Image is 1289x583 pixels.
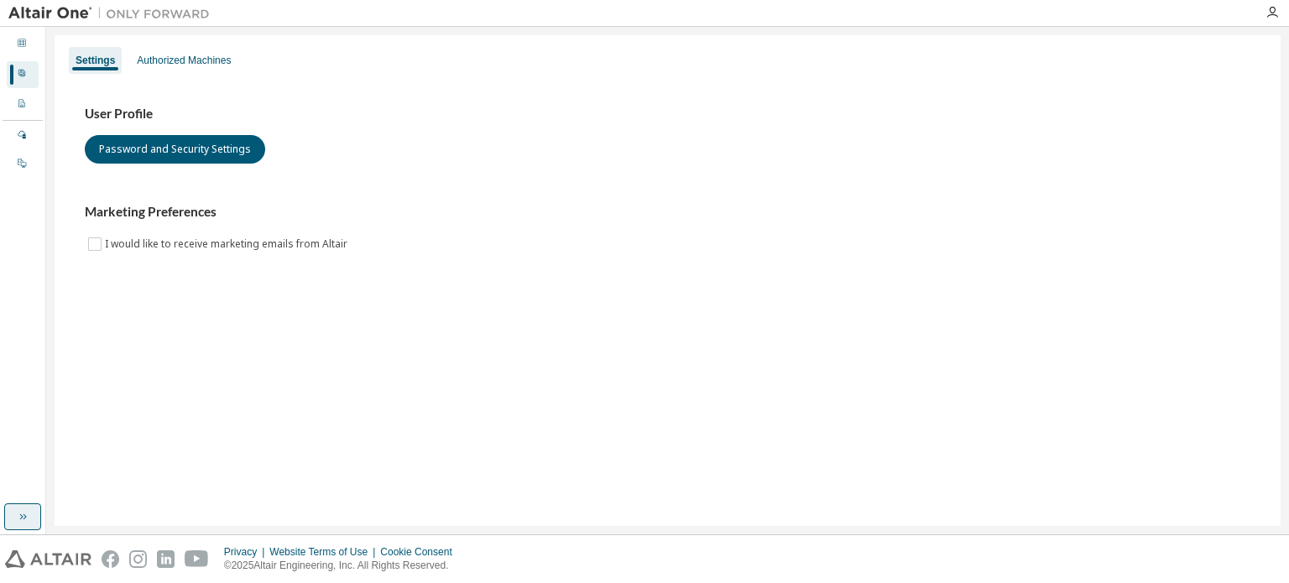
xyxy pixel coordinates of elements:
p: © 2025 Altair Engineering, Inc. All Rights Reserved. [224,559,462,573]
img: youtube.svg [185,550,209,568]
img: instagram.svg [129,550,147,568]
img: altair_logo.svg [5,550,91,568]
div: Dashboard [7,31,39,58]
div: Cookie Consent [380,545,462,559]
img: Altair One [8,5,218,22]
button: Password and Security Settings [85,135,265,164]
div: Privacy [224,545,269,559]
h3: Marketing Preferences [85,204,1250,221]
div: Managed [7,122,39,149]
div: Website Terms of Use [269,545,380,559]
h3: User Profile [85,106,1250,122]
div: User Profile [7,61,39,88]
div: On Prem [7,151,39,178]
div: Settings [76,54,115,67]
img: linkedin.svg [157,550,175,568]
div: Company Profile [7,91,39,118]
div: Authorized Machines [137,54,231,67]
img: facebook.svg [102,550,119,568]
label: I would like to receive marketing emails from Altair [105,234,351,254]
